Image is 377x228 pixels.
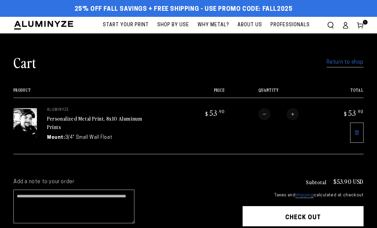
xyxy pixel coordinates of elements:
summary: Search our site [323,18,338,33]
span: Why Metal? [198,21,229,29]
a: Remove 8"x10" Rectangle White Glossy Aluminyzed Photo [350,123,364,143]
span: $ [344,110,347,117]
th: Total [323,88,364,98]
th: Product [13,88,184,98]
p: aluminyze [47,108,148,112]
bdi: 53 [343,108,364,118]
span: Professionals [270,21,310,29]
dd: 3/4" Small Wall Float [65,134,113,141]
a: About Us [234,17,265,33]
small: Taxes and calculated at checkout [243,192,364,199]
span: Start Your Print [103,21,149,29]
img: Aluminyze [13,20,74,30]
a: Professionals [267,17,313,33]
a: Personalized Metal Print, 8x10 Aluminum Prints [47,115,142,131]
label: Add a note to your order [13,178,229,186]
sup: .90 [218,108,225,114]
a: shipping [295,193,313,198]
span: 25% off FALL Savings + Free Shipping - Use Promo Code: FALL2025 [75,6,293,13]
bdi: 53 [204,108,225,118]
span: $ [205,110,208,117]
img: 8"x10" Rectangle White Glossy Aluminyzed Photo [13,108,37,138]
span: Shop By Use [157,21,189,29]
span: 1 [364,20,366,25]
a: Return to shop [327,58,364,67]
th: Quantity [225,88,323,98]
p: $53.90 USD [333,178,364,185]
input: Quantity for Personalized Metal Print, 8x10 Aluminum Prints [270,108,287,120]
a: Start Your Print [99,17,152,33]
h3: Subtotal [306,179,327,185]
a: Why Metal? [194,17,233,33]
sup: .90 [357,108,364,114]
h1: Cart [13,54,36,71]
span: About Us [238,21,262,29]
a: Shop By Use [154,17,193,33]
th: Price [184,88,225,98]
button: Check out [243,206,364,226]
dt: Mount: [47,134,65,141]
